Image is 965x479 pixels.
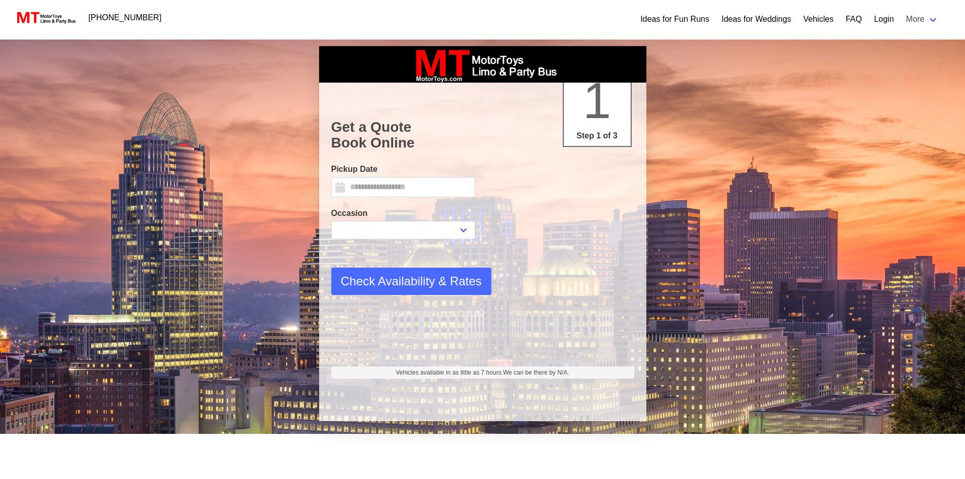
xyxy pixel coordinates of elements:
label: Occasion [331,207,475,219]
span: Check Availability & Rates [341,272,482,290]
a: Vehicles [803,13,834,25]
a: Ideas for Fun Runs [640,13,709,25]
a: Login [874,13,894,25]
a: More [900,9,945,29]
p: Step 1 of 3 [568,130,627,142]
img: box_logo_brand.jpeg [407,46,559,83]
img: MotorToys Logo [14,11,76,25]
button: Check Availability & Rates [331,268,491,295]
span: Vehicles available in as little as 7 hours. [396,368,569,377]
a: FAQ [845,13,862,25]
span: 1 [583,72,611,129]
h1: Get a Quote Book Online [331,119,634,151]
a: [PHONE_NUMBER] [83,8,168,28]
label: Pickup Date [331,163,475,175]
a: Ideas for Weddings [721,13,791,25]
span: We can be there by N/A. [503,369,569,376]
